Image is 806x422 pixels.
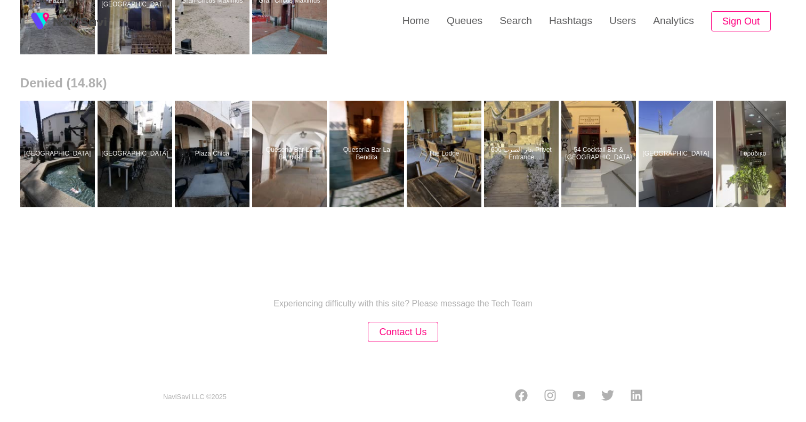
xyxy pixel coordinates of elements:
[407,101,484,207] a: The LodgeThe Lodge
[329,101,407,207] a: Quesería Bar La BenditaQuesería Bar La Bendita
[544,389,557,405] a: Instagram
[561,101,639,207] a: 54 Cocktail Bar & [GEOGRAPHIC_DATA]54 Cocktail Bar & Sunset Lounge
[601,389,614,405] a: Twitter
[484,101,561,207] a: دار الضرب 606، Privet Entrance [GEOGRAPHIC_DATA]دار الضرب 606، Privet Entrance Bel Kalaa
[368,322,438,343] button: Contact Us
[711,11,771,32] button: Sign Out
[630,389,643,405] a: LinkedIn
[252,101,329,207] a: Quesería Bar La BenditaQuesería Bar La Bendita
[27,8,53,35] img: fireSpot
[98,101,175,207] a: [GEOGRAPHIC_DATA]Plaza Grande
[20,76,786,91] h2: Denied (14.8k)
[273,299,533,309] p: Experiencing difficulty with this site? Please message the Tech Team
[20,101,98,207] a: [GEOGRAPHIC_DATA]Plaza Grande
[53,16,107,27] img: fireSpot
[175,101,252,207] a: Plaza ChicaPlaza Chica
[573,389,585,405] a: Youtube
[639,101,716,207] a: [GEOGRAPHIC_DATA]Aeolos Resort
[515,389,528,405] a: Facebook
[716,101,793,207] a: ΓυράδικοΓυράδικο
[368,328,438,337] a: Contact Us
[163,393,227,401] small: NaviSavi LLC © 2025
